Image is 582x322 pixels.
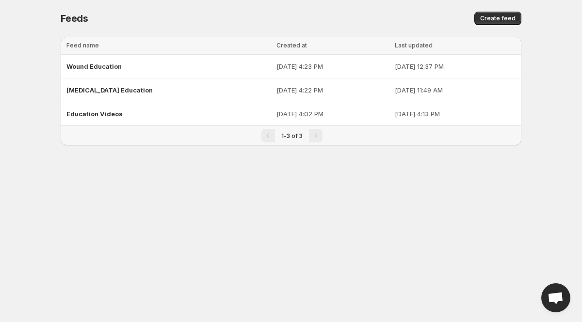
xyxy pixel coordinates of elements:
[474,12,521,25] button: Create feed
[66,62,122,70] span: Wound Education
[395,61,516,71] p: [DATE] 12:37 PM
[395,109,516,119] p: [DATE] 4:13 PM
[395,42,433,49] span: Last updated
[61,125,521,145] nav: Pagination
[66,86,153,94] span: [MEDICAL_DATA] Education
[480,15,516,22] span: Create feed
[66,110,123,118] span: Education Videos
[66,42,99,49] span: Feed name
[276,61,389,71] p: [DATE] 4:23 PM
[61,13,88,24] span: Feeds
[281,132,303,139] span: 1-3 of 3
[276,85,389,95] p: [DATE] 4:22 PM
[276,42,307,49] span: Created at
[395,85,516,95] p: [DATE] 11:49 AM
[541,283,570,312] div: Open chat
[276,109,389,119] p: [DATE] 4:02 PM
